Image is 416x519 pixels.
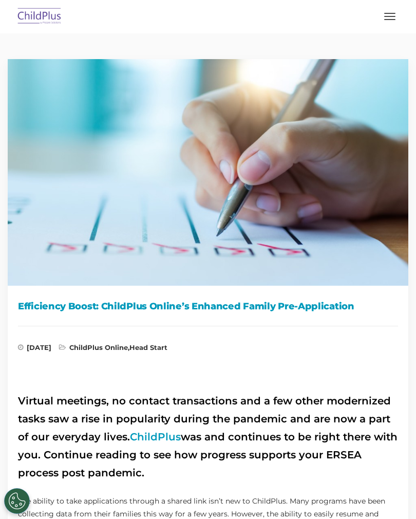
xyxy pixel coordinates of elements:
[18,299,398,314] h1: Efficiency Boost: ChildPlus Online’s Enhanced Family Pre-Application
[69,343,128,351] a: ChildPlus Online
[18,344,51,355] span: [DATE]
[15,5,64,29] img: ChildPlus by Procare Solutions
[129,343,167,351] a: Head Start
[4,488,30,514] button: Cookies Settings
[59,344,167,355] span: ,
[18,392,398,482] h2: Virtual meetings, no contact transactions and a few other modernized tasks saw a rise in populari...
[130,431,181,443] a: ChildPlus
